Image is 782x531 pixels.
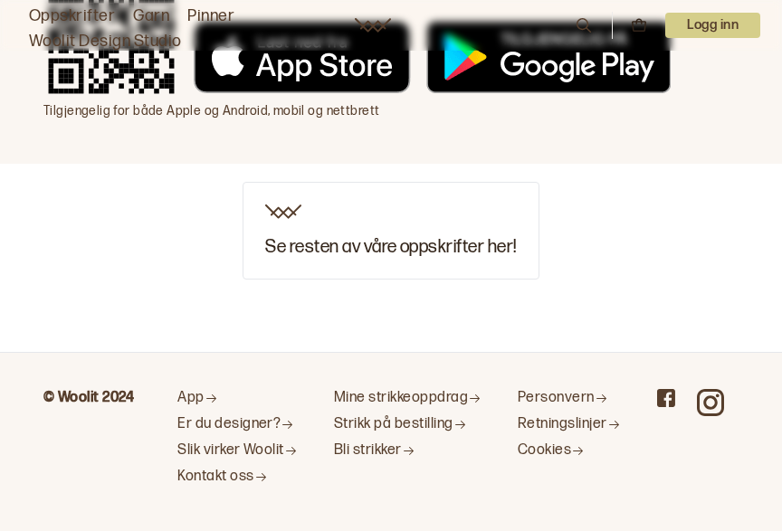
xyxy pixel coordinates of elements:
a: Personvern [518,389,621,408]
a: Woolit [355,18,391,33]
a: Garn [133,4,169,29]
a: App [177,389,298,408]
h3: Se resten av våre oppskrifter her! [265,237,516,257]
button: User dropdown [665,13,760,38]
img: Google Play [425,21,671,93]
b: © Woolit 2024 [43,389,134,406]
p: Tilgjengelig for både Apple og Android, mobil og nettbrett [43,102,671,120]
a: Cookies [518,441,621,460]
a: Mine strikkeoppdrag [334,389,482,408]
a: Retningslinjer [518,415,621,434]
img: App Store [194,21,411,93]
a: Woolit Design Studio [29,29,182,54]
a: Woolit on Instagram [697,389,724,416]
a: Bli strikker [334,441,482,460]
a: Er du designer? [177,415,298,434]
a: Google Play [425,21,671,100]
a: Kontakt oss [177,468,298,487]
a: Oppskrifter [29,4,115,29]
a: Woolit on Facebook [657,389,675,407]
a: Pinner [187,4,234,29]
p: Logg inn [665,13,760,38]
a: App Store [194,21,411,100]
a: Slik virker Woolit [177,441,298,460]
a: Strikk på bestilling [334,415,482,434]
